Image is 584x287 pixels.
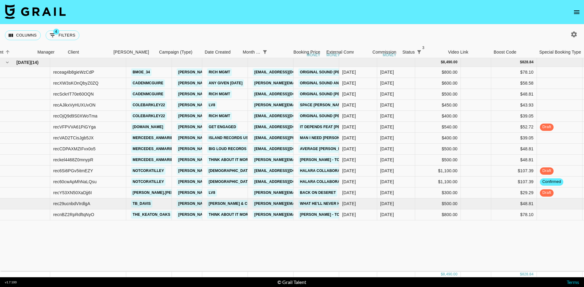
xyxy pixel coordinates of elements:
a: [EMAIL_ADDRESS][PERSON_NAME][DOMAIN_NAME] [253,134,352,142]
a: [DOMAIN_NAME] [131,123,165,131]
a: [PERSON_NAME][EMAIL_ADDRESS][DOMAIN_NAME] [177,211,276,219]
div: $500.00 [415,144,461,155]
div: $48.81 [491,89,537,100]
a: [PERSON_NAME][EMAIL_ADDRESS][DOMAIN_NAME] [177,200,276,208]
a: original sound [PERSON_NAME] [298,112,366,120]
a: Any given [DATE] [207,79,244,87]
div: Special Booking Type [539,46,581,58]
div: $48.81 [491,155,537,166]
a: [PERSON_NAME].[PERSON_NAME] [131,189,198,197]
div: $1,100.00 [415,166,461,177]
a: [PERSON_NAME][EMAIL_ADDRESS][DOMAIN_NAME] [177,68,276,76]
div: External Commission [326,46,367,58]
div: money [383,53,396,57]
div: money [307,53,320,57]
div: 9/9/2025 [342,91,356,97]
a: Back on Deseret [298,189,337,197]
a: [PERSON_NAME][EMAIL_ADDRESS][DOMAIN_NAME] [177,156,276,164]
div: Campaign (Type) [156,46,202,58]
a: mercedes_anmarie_ [131,145,177,153]
div: 8,490.00 [443,60,457,65]
a: [PERSON_NAME][EMAIL_ADDRESS][DOMAIN_NAME] [253,156,352,164]
div: recnBZ2RpRdftqNyO [53,212,94,218]
div: Manager [34,46,65,58]
div: 9/11/2025 [342,146,356,152]
div: Date Created [202,46,240,58]
div: Video Link [445,46,491,58]
a: [EMAIL_ADDRESS][DOMAIN_NAME] [253,90,321,98]
div: recVFPVVA61PiGYga [53,124,96,130]
a: bmoe_34 [131,68,151,76]
a: Think About It More LLC [207,156,261,164]
div: Sep '25 [380,69,394,75]
div: Date Created [205,46,231,58]
div: 9/9/2025 [342,69,356,75]
div: $ [441,272,443,277]
a: [PERSON_NAME][EMAIL_ADDRESS][DOMAIN_NAME] [177,134,276,142]
button: Show filters [46,30,79,40]
a: [PERSON_NAME][EMAIL_ADDRESS][DOMAIN_NAME] [177,101,276,109]
span: 4 [53,29,59,35]
div: $800.00 [415,67,461,78]
button: Show filters [261,48,269,56]
a: original sound [PERSON_NAME] [298,68,366,76]
div: recY53XN50XaDjj6I [53,190,92,196]
div: 1 active filter [261,48,269,56]
div: $540.00 [415,122,461,133]
div: $58.58 [491,78,537,89]
div: $78.10 [491,209,537,220]
div: rec6Si6PGv5itmEZY [53,168,93,174]
a: notcoratilley [131,178,165,186]
div: Sep '25 [380,157,394,163]
a: [PERSON_NAME][EMAIL_ADDRESS][DOMAIN_NAME] [177,90,276,98]
a: Think About It More LLC [207,211,261,219]
div: 7/31/2025 [342,168,356,174]
div: $800.00 [415,209,461,220]
a: [PERSON_NAME] & Co LLC [207,200,260,208]
button: Sort [3,48,12,56]
div: Video Link [448,46,468,58]
a: LV8 [207,189,217,197]
div: Sep '25 [380,113,394,119]
a: Halara collaboration [298,167,350,175]
div: recVAD2TCisJgb5JX [53,135,94,141]
a: [EMAIL_ADDRESS][DOMAIN_NAME] [253,123,321,131]
div: Boost Code [491,46,536,58]
div: $500.00 [415,89,461,100]
a: LV8 [207,101,217,109]
a: [PERSON_NAME][EMAIL_ADDRESS][DOMAIN_NAME] [253,211,352,219]
div: $600.00 [415,78,461,89]
div: 8,490.00 [443,272,457,277]
div: 828.84 [522,60,534,65]
button: Sort [269,48,278,56]
div: recAJikxVyHUXUvON [53,102,96,108]
div: 9/11/2025 [342,135,356,141]
a: [PERSON_NAME][EMAIL_ADDRESS][DOMAIN_NAME] [177,145,276,153]
div: $48.81 [491,198,537,209]
span: [DATE] [16,59,31,65]
a: [PERSON_NAME][EMAIL_ADDRESS][DOMAIN_NAME] [177,178,276,186]
a: [PERSON_NAME][EMAIL_ADDRESS][DOMAIN_NAME] [177,167,276,175]
div: Sep '25 [380,80,394,86]
div: money [326,53,340,57]
a: What He'll Never Have [PERSON_NAME] [298,200,381,208]
img: Grail Talent [5,4,66,19]
a: colebarkley22 [131,112,167,120]
span: draft [540,124,554,130]
div: $ [441,60,443,65]
a: [EMAIL_ADDRESS][DOMAIN_NAME] [253,145,321,153]
div: $107.39 [491,166,537,177]
a: tb_davis [131,200,152,208]
a: original sound AnthonyQ. [298,79,357,87]
button: hide children [3,58,12,67]
a: [EMAIL_ADDRESS][DOMAIN_NAME] [253,112,321,120]
div: $52.72 [491,122,537,133]
div: Status [402,46,415,58]
a: [PERSON_NAME][EMAIL_ADDRESS][DOMAIN_NAME] [177,79,276,87]
div: recCDPAXMZIFvx0o5 [53,146,96,152]
a: Terms [567,279,579,285]
div: reckel4468Z0mnypR [53,157,93,163]
div: $ [520,272,522,277]
div: $107.39 [491,177,537,187]
div: Commission [372,46,396,58]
